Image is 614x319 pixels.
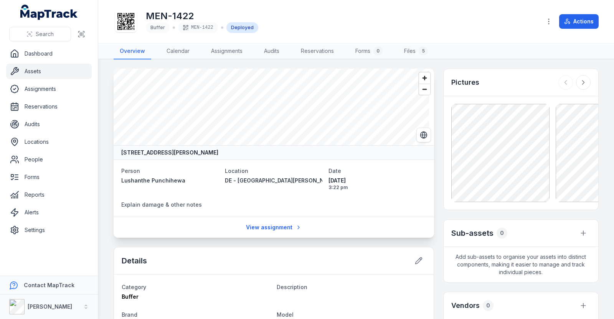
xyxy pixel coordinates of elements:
[28,303,72,310] strong: [PERSON_NAME]
[121,168,140,174] span: Person
[444,247,598,282] span: Add sub-assets to organise your assets into distinct components, making it easier to manage and t...
[483,300,494,311] div: 0
[6,99,92,114] a: Reservations
[6,46,92,61] a: Dashboard
[416,128,431,142] button: Switch to Satellite View
[328,184,426,191] span: 3:22 pm
[6,117,92,132] a: Audits
[114,43,151,59] a: Overview
[24,282,74,288] strong: Contact MapTrack
[225,177,515,184] span: DE - [GEOGRAPHIC_DATA][PERSON_NAME] P-12 College - [GEOGRAPHIC_DATA][PERSON_NAME]-bek - 89103
[258,43,286,59] a: Audits
[295,43,340,59] a: Reservations
[328,177,426,184] span: [DATE]
[6,134,92,150] a: Locations
[160,43,196,59] a: Calendar
[6,81,92,97] a: Assignments
[419,46,428,56] div: 5
[6,187,92,202] a: Reports
[6,152,92,167] a: People
[225,168,248,174] span: Location
[9,27,71,41] button: Search
[277,284,307,290] span: Description
[150,25,165,30] span: Buffer
[6,169,92,185] a: Forms
[497,228,507,238] div: 0
[121,201,202,208] span: Explain damage & other notes
[121,149,218,156] strong: [STREET_ADDRESS][PERSON_NAME]
[349,43,389,59] a: Forms0
[122,293,139,300] span: Buffer
[398,43,434,59] a: Files5
[6,205,92,220] a: Alerts
[122,284,146,290] span: Category
[121,177,219,184] a: Lushanthe Punchihewa
[114,69,429,145] canvas: Map
[451,300,480,311] h3: Vendors
[241,220,307,235] a: View assignment
[559,14,599,29] button: Actions
[226,22,258,33] div: Deployed
[146,10,258,22] h1: MEN-1422
[122,255,147,266] h2: Details
[178,22,218,33] div: MEN-1422
[451,77,479,88] h3: Pictures
[419,72,430,84] button: Zoom in
[6,64,92,79] a: Assets
[451,228,494,238] h2: Sub-assets
[36,30,54,38] span: Search
[225,177,322,184] a: DE - [GEOGRAPHIC_DATA][PERSON_NAME] P-12 College - [GEOGRAPHIC_DATA][PERSON_NAME]-bek - 89103
[20,5,78,20] a: MapTrack
[328,168,341,174] span: Date
[6,222,92,238] a: Settings
[277,311,294,318] span: Model
[205,43,249,59] a: Assignments
[122,311,137,318] span: Brand
[373,46,383,56] div: 0
[328,177,426,191] time: 8/14/2025, 3:22:44 PM
[419,84,430,95] button: Zoom out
